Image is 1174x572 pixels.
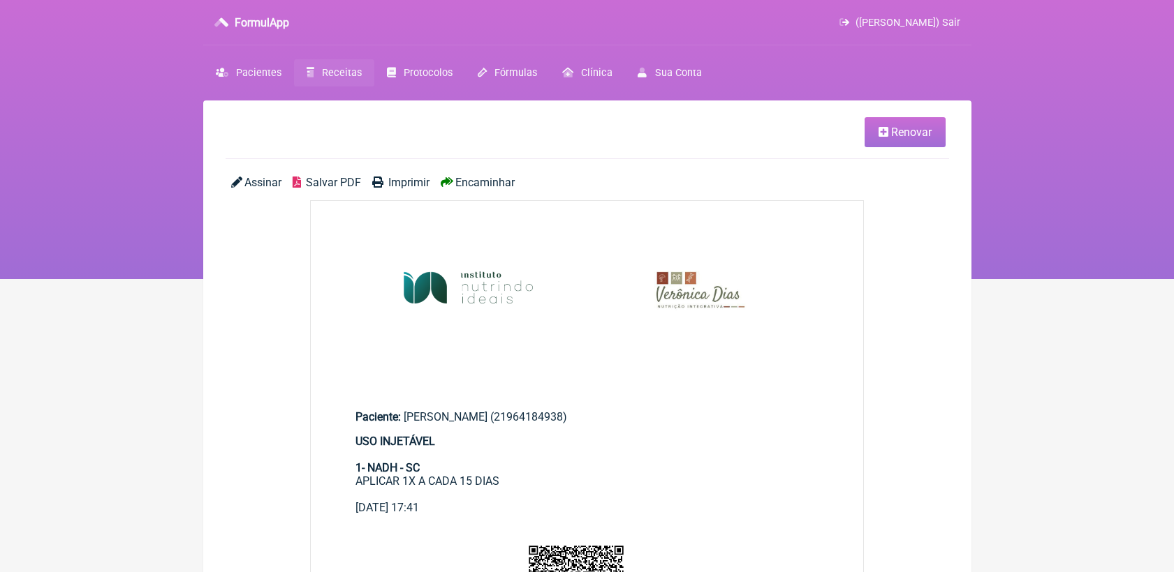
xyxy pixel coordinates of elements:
span: Assinar [244,176,281,189]
span: Salvar PDF [306,176,361,189]
div: APLICAR 1X A CADA 15 DIAS [355,435,819,501]
span: Paciente: [355,410,401,423]
a: Salvar PDF [293,176,361,189]
a: Receitas [294,59,374,86]
span: Pacientes [236,67,281,79]
div: [PERSON_NAME] (21964184938) [355,410,819,423]
a: Clínica [550,59,625,86]
h3: FormulApp [235,16,289,29]
span: Fórmulas [494,67,537,79]
strong: USO INJETÁVEL 1- NADH - SC [355,435,435,474]
a: Pacientes [203,59,294,86]
a: Sua Conta [625,59,714,86]
a: Assinar [231,176,281,189]
a: ([PERSON_NAME]) Sair [839,17,960,29]
a: Encaminhar [441,176,515,189]
a: Protocolos [374,59,465,86]
span: Clínica [581,67,612,79]
div: [DATE] 17:41 [355,501,819,514]
span: Protocolos [404,67,453,79]
a: Fórmulas [465,59,550,86]
a: Imprimir [372,176,430,189]
span: Imprimir [388,176,430,189]
img: rSewsjIQ7AAAAAAAMhDsAAAAAAAyEOwAAAAAADIQ7AAAAAAAMhDsAAAAAAAyEOwAAAAAADIQ7AAAAAAAMhDsAAAAAAAyEOwAA... [311,201,864,385]
span: ([PERSON_NAME]) Sair [856,17,960,29]
span: Receitas [322,67,362,79]
span: Renovar [891,126,932,139]
a: Renovar [865,117,946,147]
span: Sua Conta [655,67,702,79]
span: Encaminhar [455,176,515,189]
